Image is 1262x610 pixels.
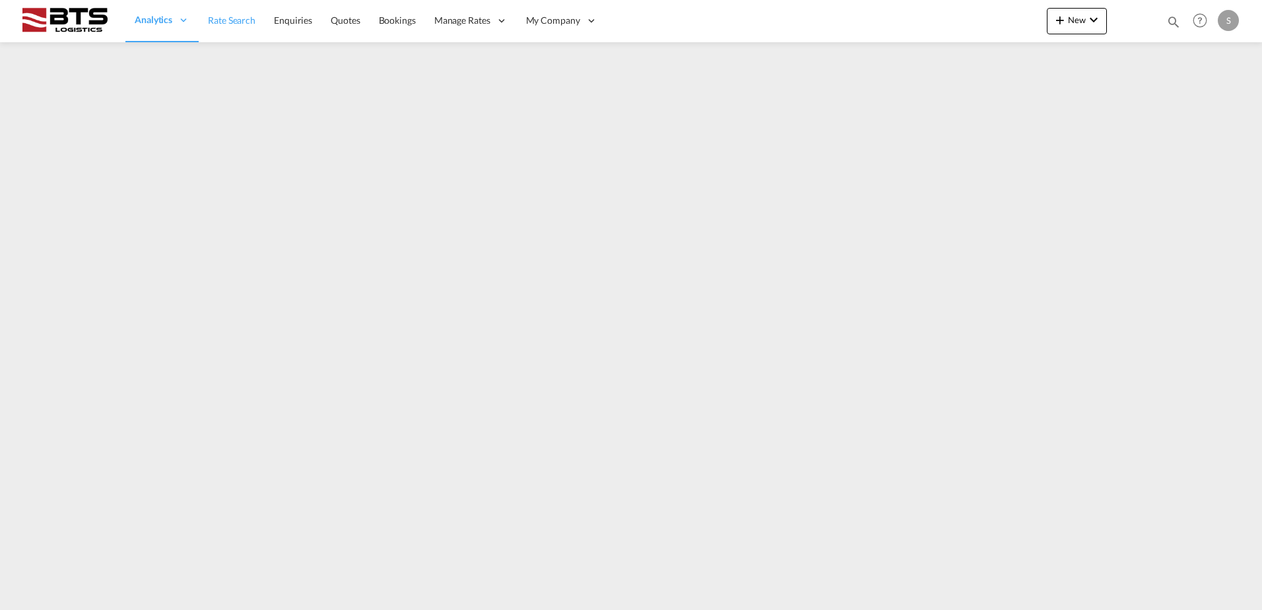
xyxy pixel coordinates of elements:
[1189,9,1211,32] span: Help
[379,15,416,26] span: Bookings
[135,13,172,26] span: Analytics
[20,6,109,36] img: cdcc71d0be7811ed9adfbf939d2aa0e8.png
[526,14,580,27] span: My Company
[208,15,255,26] span: Rate Search
[1189,9,1218,33] div: Help
[434,14,490,27] span: Manage Rates
[1218,10,1239,31] div: S
[1052,12,1068,28] md-icon: icon-plus 400-fg
[1047,8,1107,34] button: icon-plus 400-fgNewicon-chevron-down
[1166,15,1181,34] div: icon-magnify
[1086,12,1102,28] md-icon: icon-chevron-down
[1052,15,1102,25] span: New
[331,15,360,26] span: Quotes
[1166,15,1181,29] md-icon: icon-magnify
[274,15,312,26] span: Enquiries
